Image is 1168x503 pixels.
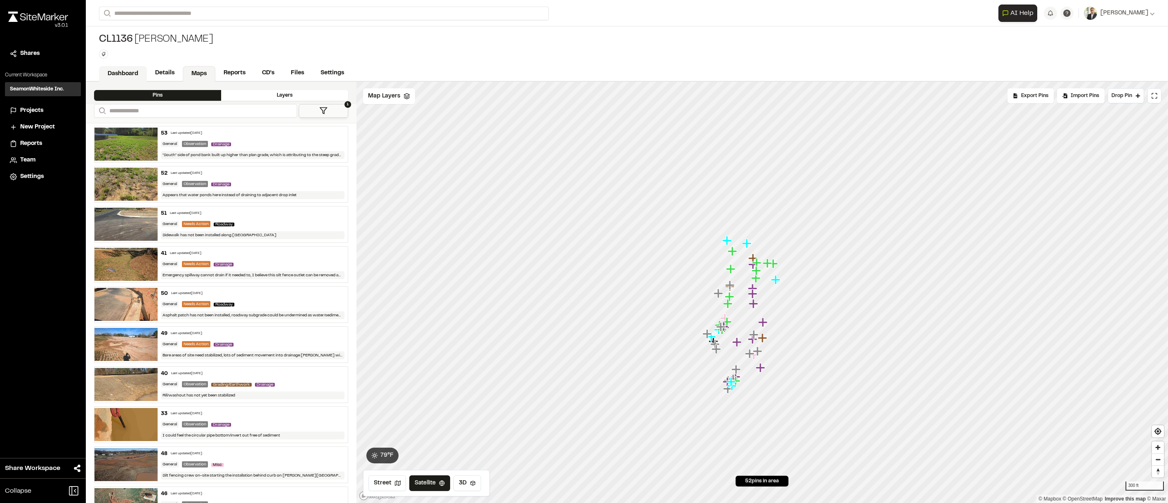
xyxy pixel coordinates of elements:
span: 1 [345,101,351,108]
div: Emergency spillway cannot drain if it needed to, I believe this silt fence outlet can be removed ... [161,271,344,279]
img: file [94,208,158,241]
div: Map marker [707,332,717,342]
div: Map marker [771,275,782,285]
div: Map marker [745,349,756,359]
div: Map marker [758,317,769,328]
a: Mapbox logo [359,491,395,501]
div: Map marker [769,259,779,269]
div: Map marker [763,258,774,269]
span: Shares [20,49,40,58]
a: Maps [183,66,215,82]
div: Map marker [748,253,759,264]
div: Map marker [719,321,730,332]
div: Map marker [742,238,753,249]
div: Open AI Assistant [998,5,1041,22]
div: Observation [182,461,208,467]
button: [PERSON_NAME] [1084,7,1155,20]
div: 48 [161,450,168,458]
span: Drainage [211,142,231,146]
button: Edit Tags [99,50,108,59]
button: 1 [299,104,348,118]
div: 53 [161,130,168,137]
span: New Project [20,123,55,132]
div: Observation [182,181,208,187]
div: Map marker [727,381,738,391]
span: Drainage [214,263,234,266]
div: Map marker [728,246,739,257]
a: Shares [10,49,76,58]
div: General [161,421,179,427]
div: Pins [94,90,221,101]
div: Appears that water ponds here instead of draining to adjacent drop inlet [161,191,344,199]
div: Map marker [720,322,731,333]
div: General [161,141,179,147]
img: User [1084,7,1097,20]
div: 51 [161,210,167,217]
a: Details [147,65,183,81]
div: 40 [161,370,168,377]
span: Drainage [255,383,275,387]
div: Map marker [731,372,742,382]
div: General [161,341,179,347]
span: 52 pins in area [745,477,779,485]
button: Open AI Assistant [998,5,1037,22]
div: Map marker [723,384,734,394]
div: Layers [221,90,348,101]
button: Find my location [1152,425,1164,437]
div: [PERSON_NAME] [99,33,213,46]
a: Team [10,156,76,165]
span: Drainage [211,423,231,427]
div: Last updated [DATE] [170,211,201,216]
span: Drop Pin [1111,92,1132,100]
div: Last updated [DATE] [171,491,202,496]
a: New Project [10,123,76,132]
div: 46 [161,490,168,498]
div: Asphalt patch has not been installed, roadway subgrade could be undermined as water/sediment is a... [161,311,344,319]
div: Map marker [723,377,734,387]
h3: SeamonWhiteside Inc. [10,85,64,93]
div: Map marker [748,259,759,270]
div: Map marker [731,376,742,387]
span: Projects [20,106,43,115]
div: Map marker [751,273,762,284]
div: Last updated [DATE] [171,131,202,136]
div: Map marker [716,322,727,332]
div: Needs Action [182,341,210,347]
div: Rill/washout has not yet been stabilized [161,391,344,399]
span: Map Layers [368,92,400,101]
div: General [161,261,179,267]
button: Street [368,475,406,491]
div: Map marker [715,320,726,331]
img: file [94,328,158,361]
span: Grading/Earthwork [211,383,252,387]
button: Search [94,104,109,118]
img: file [94,168,158,201]
div: Map marker [753,346,764,357]
div: Map marker [731,364,742,375]
div: Map marker [729,374,739,384]
div: No pins available to export [1008,88,1054,103]
div: Map marker [752,266,762,276]
div: General [161,301,179,307]
a: Reports [215,65,254,81]
div: Last updated [DATE] [171,291,203,296]
div: Map marker [748,283,759,294]
div: Map marker [725,281,736,292]
img: file [94,368,158,401]
canvas: Map [356,82,1168,503]
div: Map marker [748,334,759,345]
span: 79 ° F [380,451,394,460]
img: file [94,288,158,321]
div: Map marker [749,299,760,309]
div: Map marker [749,350,760,361]
div: 52 [161,170,168,177]
a: Dashboard [99,66,147,82]
div: Map marker [727,377,737,387]
div: Map marker [756,363,767,373]
div: Observation [182,421,208,427]
div: Map marker [758,333,769,344]
div: Last updated [DATE] [171,371,203,376]
div: Map marker [720,313,731,324]
div: Map marker [749,330,760,340]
